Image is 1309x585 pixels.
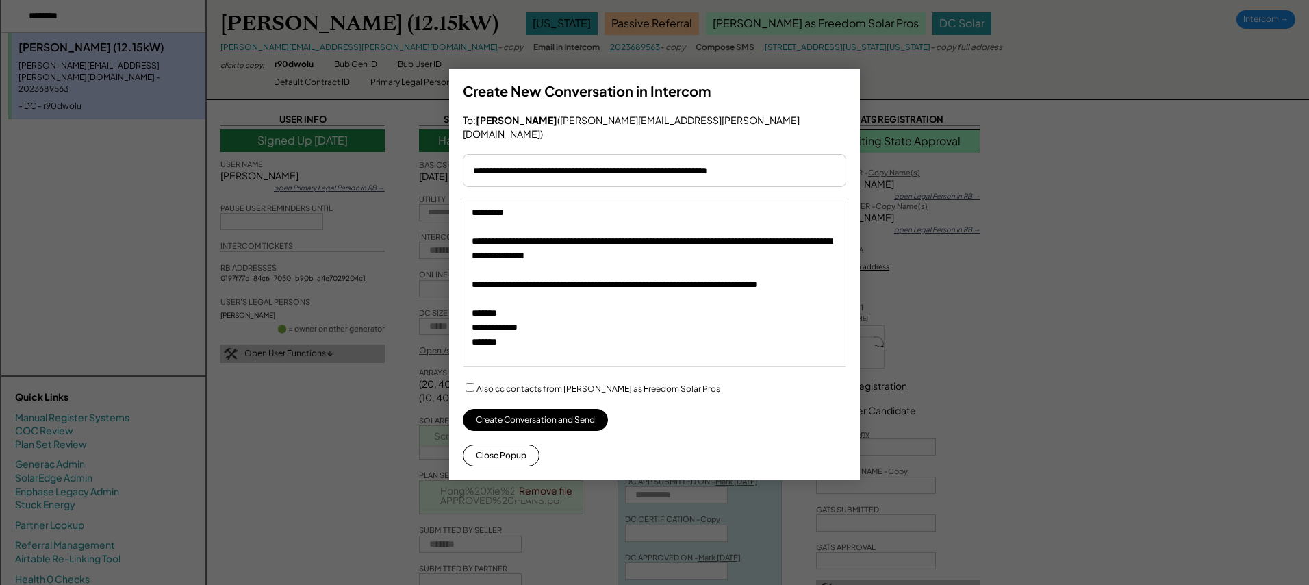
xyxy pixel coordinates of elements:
[476,114,557,126] strong: [PERSON_NAME]
[463,445,539,466] button: Close Popup
[476,384,720,394] label: Also cc contacts from [PERSON_NAME] as Freedom Solar Pros
[463,114,846,140] div: To: ([PERSON_NAME][EMAIL_ADDRESS][PERSON_NAME][DOMAIN_NAME])
[463,82,711,100] h3: Create New Conversation in Intercom
[463,409,608,431] button: Create Conversation and Send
